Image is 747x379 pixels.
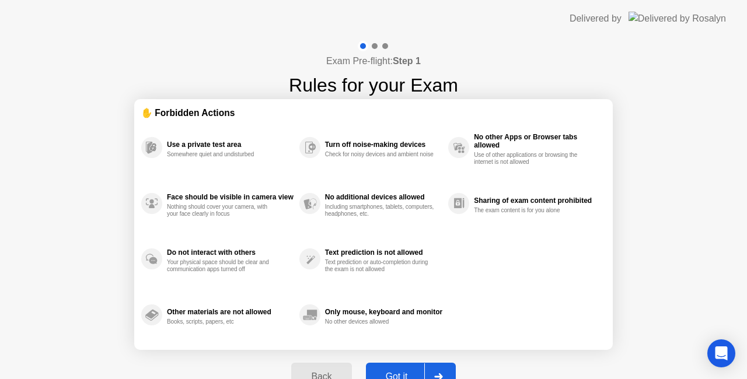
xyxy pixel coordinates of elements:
[167,193,294,201] div: Face should be visible in camera view
[325,141,442,149] div: Turn off noise-making devices
[570,12,622,26] div: Delivered by
[325,193,442,201] div: No additional devices allowed
[325,318,435,325] div: No other devices allowed
[629,12,726,25] img: Delivered by Rosalyn
[474,196,600,205] div: Sharing of exam content prohibited
[167,141,294,149] div: Use a private test area
[474,152,584,166] div: Use of other applications or browsing the internet is not allowed
[325,151,435,158] div: Check for noisy devices and ambient noise
[289,71,458,99] h1: Rules for your Exam
[167,308,294,316] div: Other materials are not allowed
[167,248,294,257] div: Do not interact with others
[141,106,606,120] div: ✋ Forbidden Actions
[325,248,442,257] div: Text prediction is not allowed
[167,203,277,217] div: Nothing should cover your camera, with your face clearly in focus
[326,54,421,68] h4: Exam Pre-flight:
[167,318,277,325] div: Books, scripts, papers, etc
[474,133,600,149] div: No other Apps or Browser tabs allowed
[707,339,735,367] div: Open Intercom Messenger
[474,207,584,214] div: The exam content is for you alone
[167,259,277,273] div: Your physical space should be clear and communication apps turned off
[167,151,277,158] div: Somewhere quiet and undisturbed
[325,203,435,217] div: Including smartphones, tablets, computers, headphones, etc.
[325,308,442,316] div: Only mouse, keyboard and monitor
[325,259,435,273] div: Text prediction or auto-completion during the exam is not allowed
[393,56,421,66] b: Step 1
